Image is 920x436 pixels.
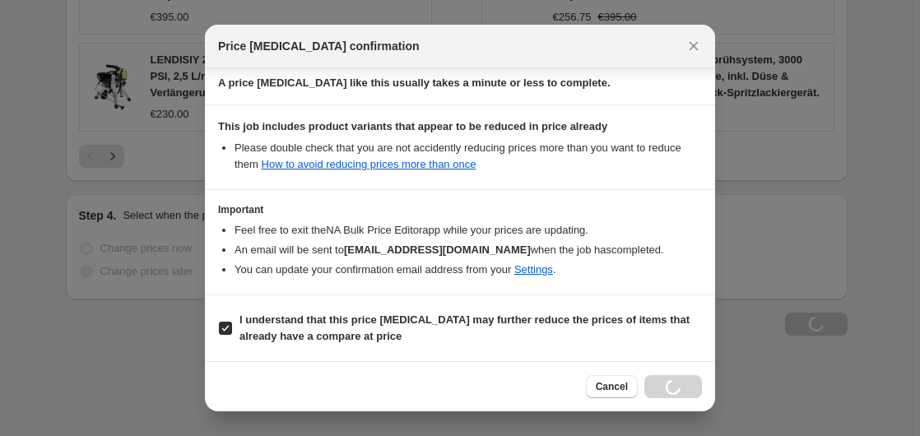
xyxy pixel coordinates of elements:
[262,158,476,170] a: How to avoid reducing prices more than once
[218,77,611,89] b: A price [MEDICAL_DATA] like this usually takes a minute or less to complete.
[218,38,420,54] span: Price [MEDICAL_DATA] confirmation
[239,313,690,342] b: I understand that this price [MEDICAL_DATA] may further reduce the prices of items that already h...
[586,375,638,398] button: Cancel
[218,203,702,216] h3: Important
[235,222,702,239] li: Feel free to exit the NA Bulk Price Editor app while your prices are updating.
[514,263,553,276] a: Settings
[235,140,702,173] li: Please double check that you are not accidently reducing prices more than you want to reduce them
[235,262,702,278] li: You can update your confirmation email address from your .
[218,120,607,132] b: This job includes product variants that appear to be reduced in price already
[596,380,628,393] span: Cancel
[682,35,705,58] button: Close
[344,244,531,256] b: [EMAIL_ADDRESS][DOMAIN_NAME]
[235,242,702,258] li: An email will be sent to when the job has completed .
